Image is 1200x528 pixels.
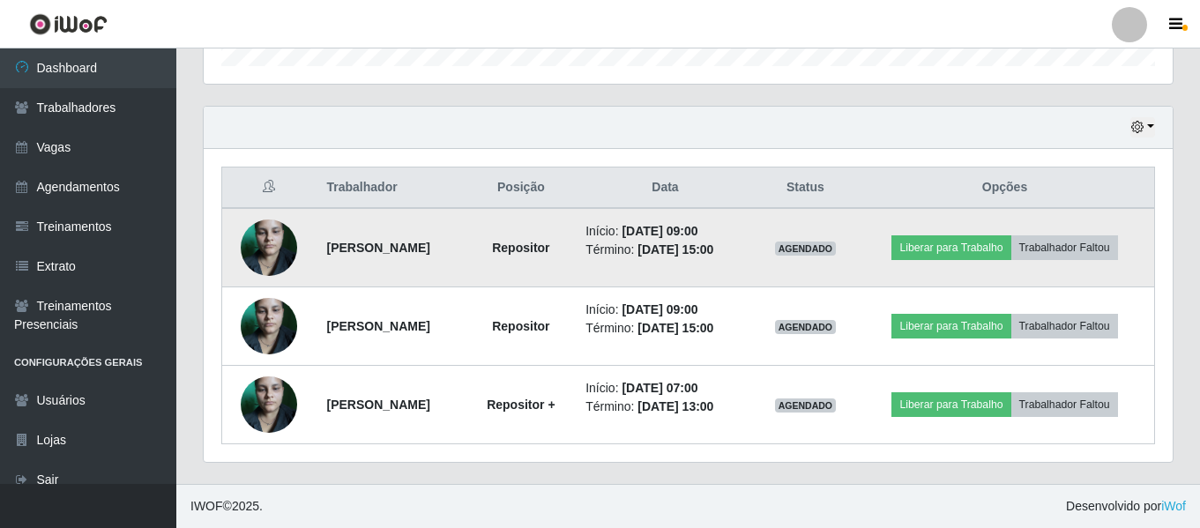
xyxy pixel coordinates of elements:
img: 1757427343985.jpeg [241,288,297,363]
time: [DATE] 09:00 [622,224,697,238]
time: [DATE] 13:00 [637,399,713,413]
button: Trabalhador Faltou [1011,392,1118,417]
li: Início: [585,301,745,319]
th: Status [756,167,855,209]
span: Desenvolvido por [1066,497,1186,516]
button: Trabalhador Faltou [1011,314,1118,338]
strong: [PERSON_NAME] [327,241,430,255]
li: Início: [585,222,745,241]
button: Trabalhador Faltou [1011,235,1118,260]
strong: Repositor + [487,398,555,412]
a: iWof [1161,499,1186,513]
img: CoreUI Logo [29,13,108,35]
button: Liberar para Trabalho [891,235,1010,260]
li: Término: [585,241,745,259]
span: AGENDADO [775,320,837,334]
li: Término: [585,319,745,338]
img: 1757427343985.jpeg [241,210,297,285]
span: AGENDADO [775,398,837,413]
time: [DATE] 15:00 [637,242,713,257]
strong: [PERSON_NAME] [327,398,430,412]
span: © 2025 . [190,497,263,516]
time: [DATE] 15:00 [637,321,713,335]
li: Início: [585,379,745,398]
th: Posição [467,167,576,209]
th: Data [575,167,756,209]
span: AGENDADO [775,242,837,256]
time: [DATE] 07:00 [622,381,697,395]
strong: [PERSON_NAME] [327,319,430,333]
strong: Repositor [492,319,549,333]
img: 1757427343985.jpeg [241,367,297,442]
li: Término: [585,398,745,416]
button: Liberar para Trabalho [891,392,1010,417]
th: Opções [855,167,1154,209]
strong: Repositor [492,241,549,255]
th: Trabalhador [317,167,467,209]
span: IWOF [190,499,223,513]
button: Liberar para Trabalho [891,314,1010,338]
time: [DATE] 09:00 [622,302,697,316]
